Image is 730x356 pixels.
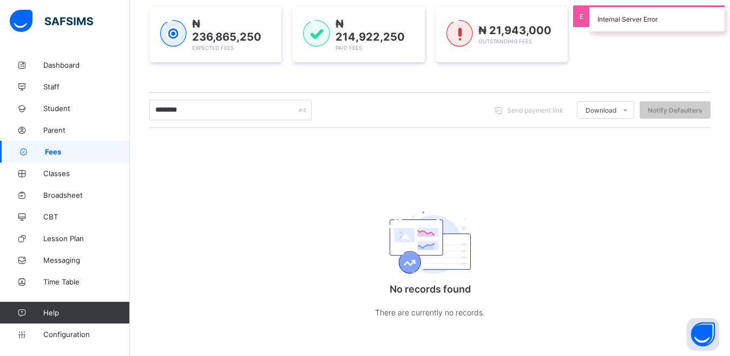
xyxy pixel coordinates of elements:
[43,82,130,91] span: Staff
[648,106,702,114] span: Notify Defaulters
[192,44,234,51] span: Expected Fees
[43,126,130,134] span: Parent
[43,308,129,317] span: Help
[43,104,130,113] span: Student
[478,38,532,44] span: Outstanding Fees
[43,234,130,243] span: Lesson Plan
[160,20,187,47] img: expected-1.03dd87d44185fb6c27cc9b2570c10499.svg
[336,44,362,51] span: Paid Fees
[336,17,405,43] span: ₦ 214,922,250
[322,283,538,295] p: No records found
[43,277,130,286] span: Time Table
[507,106,563,114] span: Send payment link
[586,106,616,114] span: Download
[589,5,725,31] div: Internal Server Error
[192,17,261,43] span: ₦ 236,865,250
[446,20,473,47] img: outstanding-1.146d663e52f09953f639664a84e30106.svg
[43,212,130,221] span: CBT
[390,211,471,276] img: emptyFees.b9d510d6f304bf9969c5d2a1967ba1bd.svg
[322,182,538,341] div: No records found
[43,191,130,199] span: Broadsheet
[478,24,551,37] span: ₦ 21,943,000
[43,330,129,339] span: Configuration
[687,318,719,351] button: Open asap
[45,147,130,156] span: Fees
[43,256,130,264] span: Messaging
[303,20,330,47] img: paid-1.3eb1404cbcb1d3b736510a26bbfa3ccb.svg
[43,61,130,69] span: Dashboard
[10,10,93,33] img: safsims
[322,306,538,319] p: There are currently no records.
[43,169,130,178] span: Classes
